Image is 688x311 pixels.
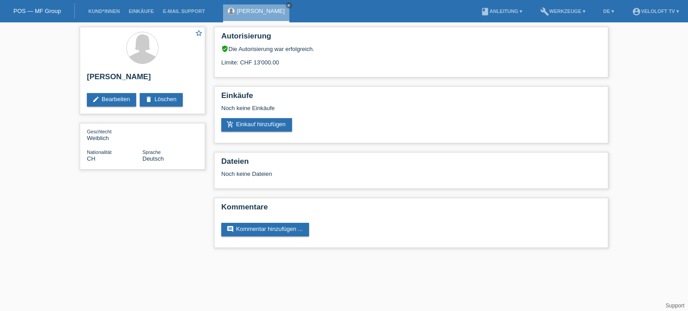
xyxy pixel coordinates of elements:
[221,223,309,236] a: commentKommentar hinzufügen ...
[221,52,601,66] div: Limite: CHF 13'000.00
[87,149,112,155] span: Nationalität
[286,2,292,9] a: close
[540,7,549,16] i: build
[84,9,124,14] a: Kund*innen
[124,9,158,14] a: Einkäufe
[287,3,291,8] i: close
[221,32,601,45] h2: Autorisierung
[536,9,590,14] a: buildWerkzeuge ▾
[92,96,99,103] i: edit
[87,129,112,134] span: Geschlecht
[221,170,495,177] div: Noch keine Dateien
[221,118,292,132] a: add_shopping_cartEinkauf hinzufügen
[221,157,601,170] h2: Dateien
[221,91,601,105] h2: Einkäufe
[476,9,527,14] a: bookAnleitung ▾
[87,155,95,162] span: Schweiz
[87,72,198,86] h2: [PERSON_NAME]
[145,96,152,103] i: delete
[221,45,228,52] i: verified_user
[142,155,164,162] span: Deutsch
[599,9,619,14] a: DE ▾
[195,29,203,37] i: star_border
[227,121,234,128] i: add_shopping_cart
[142,149,161,155] span: Sprache
[237,8,285,14] a: [PERSON_NAME]
[87,128,142,141] div: Weiblich
[628,9,684,14] a: account_circleVeloLoft TV ▾
[666,302,684,309] a: Support
[632,7,641,16] i: account_circle
[140,93,183,107] a: deleteLöschen
[221,105,601,118] div: Noch keine Einkäufe
[227,226,234,233] i: comment
[159,9,210,14] a: E-Mail Support
[195,29,203,38] a: star_border
[87,93,136,107] a: editBearbeiten
[13,8,61,14] a: POS — MF Group
[221,45,601,52] div: Die Autorisierung war erfolgreich.
[221,203,601,216] h2: Kommentare
[481,7,490,16] i: book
